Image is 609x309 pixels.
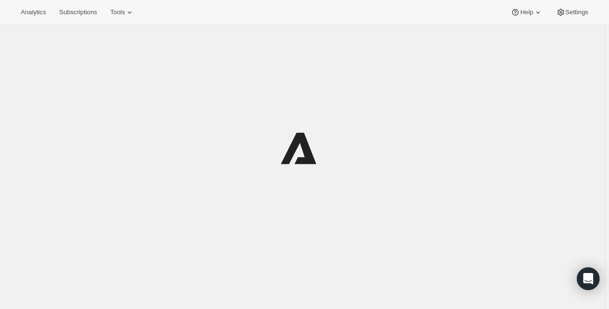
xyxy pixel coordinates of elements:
[21,9,46,16] span: Analytics
[550,6,594,19] button: Settings
[59,9,97,16] span: Subscriptions
[577,267,600,290] div: Open Intercom Messenger
[110,9,125,16] span: Tools
[15,6,52,19] button: Analytics
[520,9,533,16] span: Help
[565,9,588,16] span: Settings
[505,6,548,19] button: Help
[104,6,140,19] button: Tools
[53,6,103,19] button: Subscriptions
